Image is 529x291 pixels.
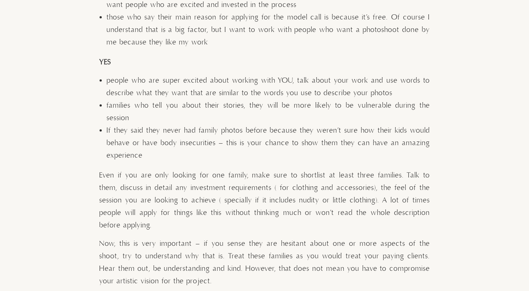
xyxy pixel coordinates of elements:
span: Now, this is very important – if you sense they are hesitant about one or more aspects of the sho... [99,239,430,286]
span: If they said they never had family photos before because they weren’t sure how their kids would b... [107,126,430,160]
b: YES [99,58,111,67]
span: people who are super excited about working with YOU, talk about your work and use words to descri... [107,76,430,98]
span: those who say their main reason for applying for the model call is because it’s free. Of course I... [107,13,430,47]
span: Even if you are only looking for one family, make sure to shortlist at least three families. Talk... [99,171,430,230]
span: families who tell you about their stories, they will be more likely to be vulnerable during the s... [107,101,430,123]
